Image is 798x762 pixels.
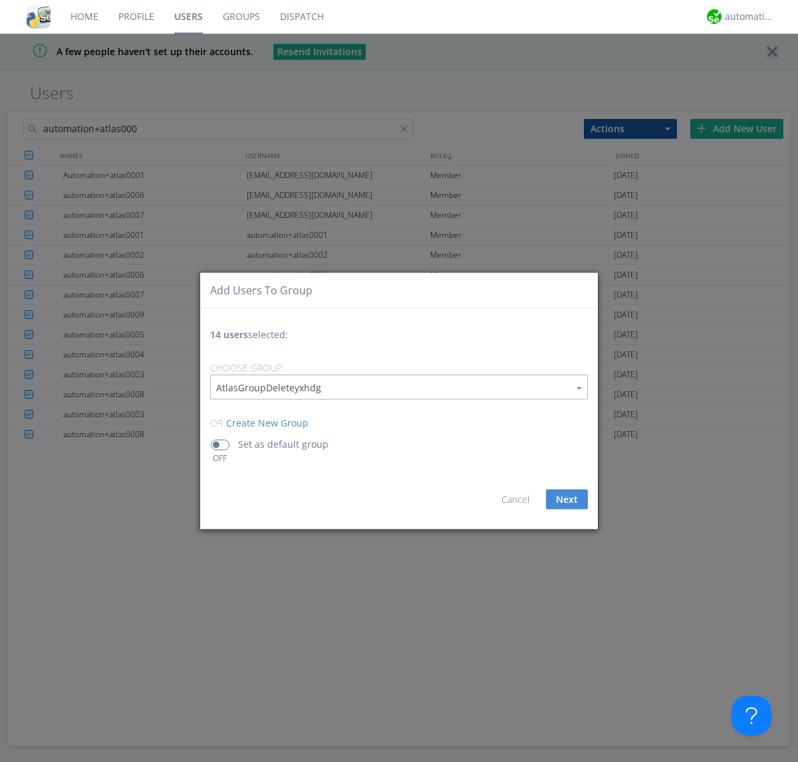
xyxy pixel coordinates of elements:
div: automation+atlas [725,10,775,23]
input: Type to find a group to add users to [211,375,587,399]
span: 14 users [210,328,248,341]
div: OFF [205,452,235,464]
img: d2d01cd9b4174d08988066c6d424eccd [707,9,722,24]
span: selected: [210,328,288,341]
span: or [210,417,223,429]
p: Set as default group [238,437,329,452]
div: Choose Group [210,361,588,375]
span: Create New Group [226,417,309,429]
button: Next [546,490,588,510]
a: Cancel [501,493,529,506]
div: Add users to group [210,282,313,298]
img: cddb5a64eb264b2086981ab96f4c1ba7 [27,5,51,29]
